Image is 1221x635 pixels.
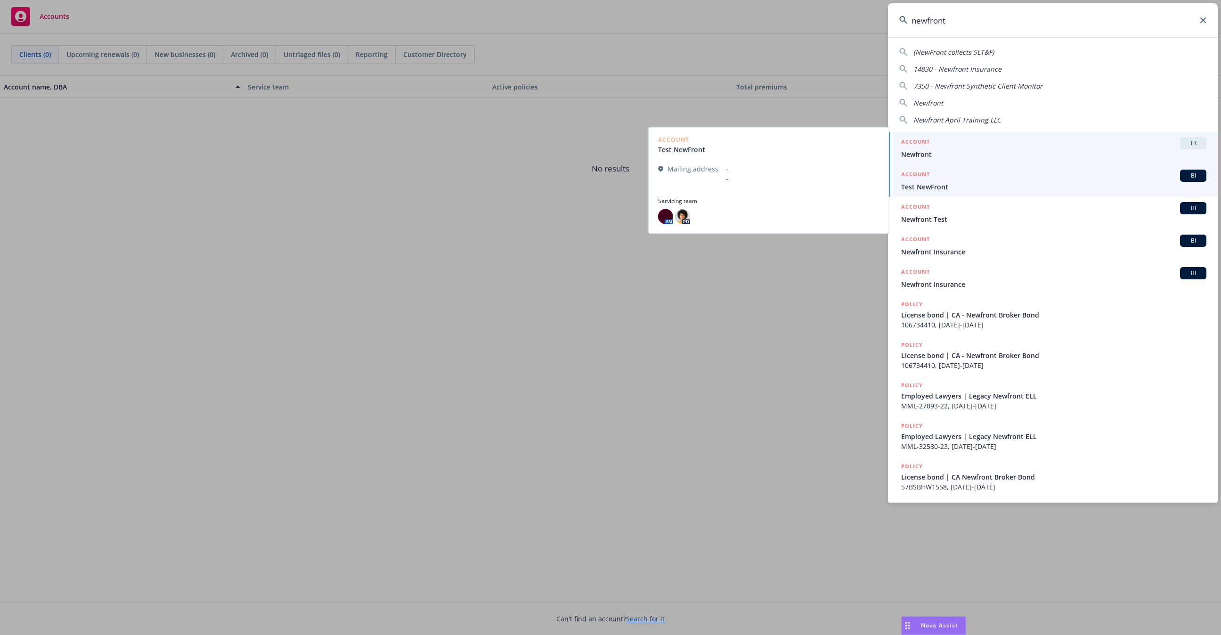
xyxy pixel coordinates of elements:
[901,340,923,350] h5: POLICY
[1184,171,1203,180] span: BI
[901,472,1206,482] span: License bond | CA Newfront Broker Bond
[888,164,1218,197] a: ACCOUNTBITest NewFront
[901,441,1206,451] span: MML-32580-23, [DATE]-[DATE]
[902,617,913,635] div: Drag to move
[901,320,1206,330] span: 106734410, [DATE]-[DATE]
[913,81,1042,90] span: 7350 - Newfront Synthetic Client Monitor
[901,214,1206,224] span: Newfront Test
[901,247,1206,257] span: Newfront Insurance
[888,335,1218,375] a: POLICYLicense bond | CA - Newfront Broker Bond106734410, [DATE]-[DATE]
[901,300,923,309] h5: POLICY
[1184,269,1203,277] span: BI
[901,381,923,390] h5: POLICY
[888,375,1218,416] a: POLICYEmployed Lawyers | Legacy Newfront ELLMML-27093-22, [DATE]-[DATE]
[901,482,1206,492] span: 57BSBHW1558, [DATE]-[DATE]
[901,267,930,278] h5: ACCOUNT
[888,197,1218,229] a: ACCOUNTBINewfront Test
[1184,236,1203,245] span: BI
[888,456,1218,497] a: POLICYLicense bond | CA Newfront Broker Bond57BSBHW1558, [DATE]-[DATE]
[901,360,1206,370] span: 106734410, [DATE]-[DATE]
[1184,139,1203,147] span: TR
[901,137,930,148] h5: ACCOUNT
[901,235,930,246] h5: ACCOUNT
[901,279,1206,289] span: Newfront Insurance
[901,310,1206,320] span: License bond | CA - Newfront Broker Bond
[888,262,1218,294] a: ACCOUNTBINewfront Insurance
[1184,204,1203,212] span: BI
[901,421,923,431] h5: POLICY
[913,65,1001,73] span: 14830 - Newfront Insurance
[913,115,1001,124] span: Newfront April Training LLC
[901,462,923,471] h5: POLICY
[901,182,1206,192] span: Test NewFront
[901,431,1206,441] span: Employed Lawyers | Legacy Newfront ELL
[901,616,966,635] button: Nova Assist
[901,401,1206,411] span: MML-27093-22, [DATE]-[DATE]
[901,350,1206,360] span: License bond | CA - Newfront Broker Bond
[913,48,994,57] span: (NewFront collects SLT&F)
[888,416,1218,456] a: POLICYEmployed Lawyers | Legacy Newfront ELLMML-32580-23, [DATE]-[DATE]
[913,98,943,107] span: Newfront
[888,132,1218,164] a: ACCOUNTTRNewfront
[901,149,1206,159] span: Newfront
[888,3,1218,37] input: Search...
[888,229,1218,262] a: ACCOUNTBINewfront Insurance
[901,202,930,213] h5: ACCOUNT
[921,621,958,629] span: Nova Assist
[888,294,1218,335] a: POLICYLicense bond | CA - Newfront Broker Bond106734410, [DATE]-[DATE]
[901,391,1206,401] span: Employed Lawyers | Legacy Newfront ELL
[901,170,930,181] h5: ACCOUNT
